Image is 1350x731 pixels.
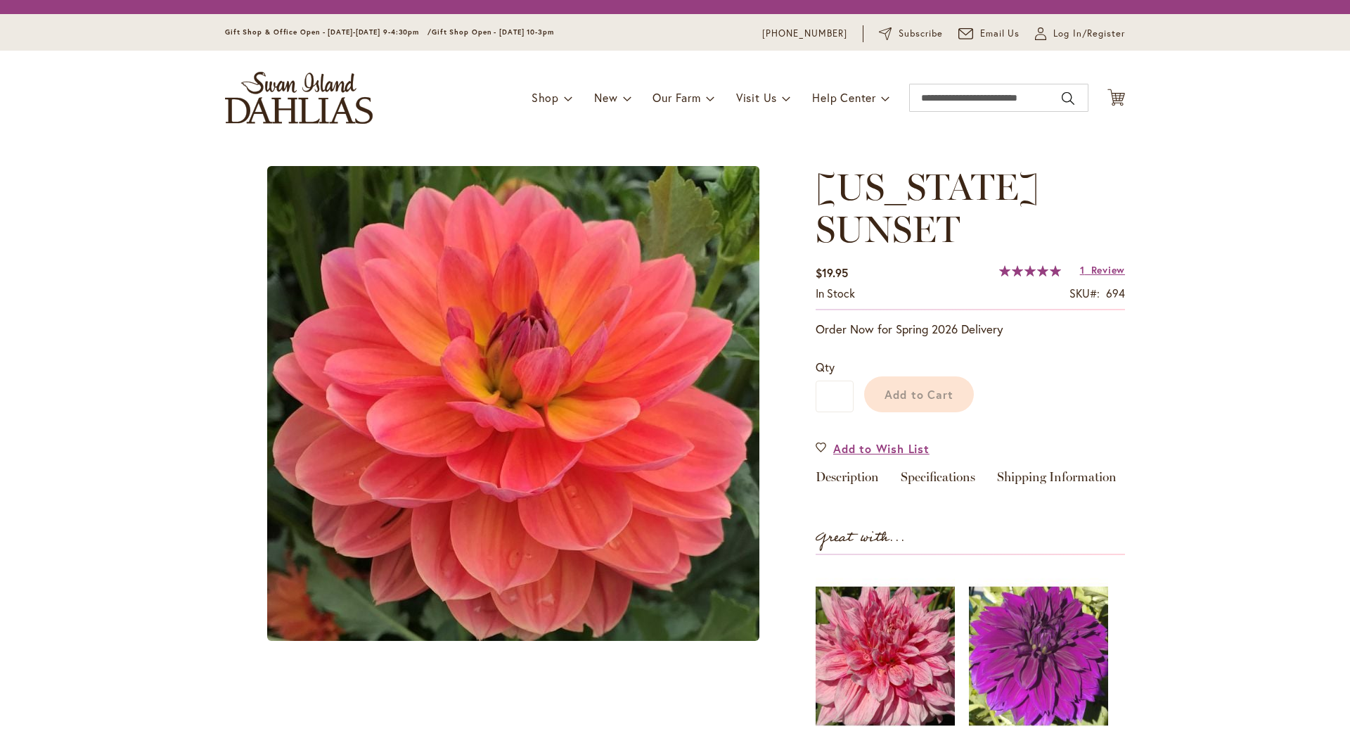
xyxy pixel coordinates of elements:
div: Availability [816,286,855,302]
span: Our Farm [652,90,700,105]
div: 100% [999,265,1061,276]
span: Subscribe [899,27,943,41]
div: Detailed Product Info [816,471,1125,491]
strong: Great with... [816,526,906,549]
span: Email Us [980,27,1020,41]
button: Search [1062,87,1074,110]
p: Order Now for Spring 2026 Delivery [816,321,1125,338]
strong: SKU [1069,286,1100,300]
span: $19.95 [816,265,848,280]
span: 1 [1080,263,1085,276]
span: Help Center [812,90,876,105]
img: main product photo [267,166,759,641]
span: In stock [816,286,855,300]
a: [PHONE_NUMBER] [762,27,847,41]
a: Log In/Register [1035,27,1125,41]
span: Qty [816,360,835,374]
span: Visit Us [736,90,777,105]
span: Gift Shop & Office Open - [DATE]-[DATE] 9-4:30pm / [225,27,432,37]
a: Email Us [958,27,1020,41]
a: Shipping Information [997,471,1117,491]
span: Review [1091,263,1125,276]
span: Log In/Register [1053,27,1125,41]
span: New [594,90,617,105]
a: Subscribe [879,27,943,41]
a: 1 Review [1080,263,1125,276]
span: Shop [532,90,559,105]
div: 694 [1106,286,1125,302]
span: Add to Wish List [833,440,930,457]
span: [US_STATE] SUNSET [816,165,1039,251]
a: Description [816,471,879,491]
a: Add to Wish List [816,440,930,457]
span: Gift Shop Open - [DATE] 10-3pm [432,27,554,37]
a: store logo [225,72,373,124]
a: Specifications [901,471,975,491]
